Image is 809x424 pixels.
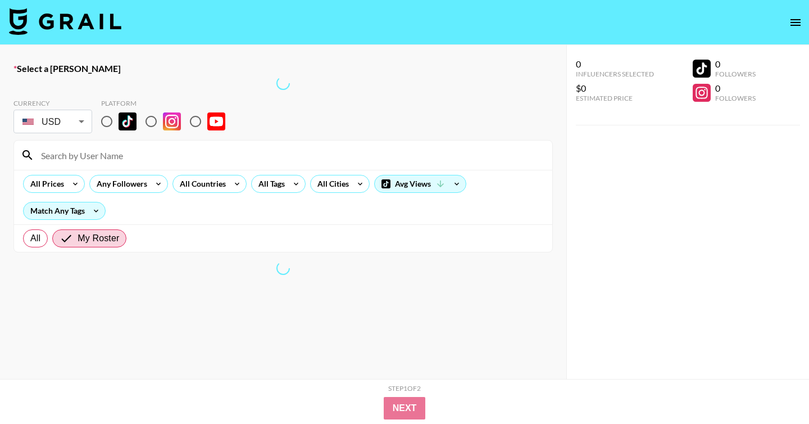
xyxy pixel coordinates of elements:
[375,175,466,192] div: Avg Views
[715,94,756,102] div: Followers
[276,261,290,275] span: Refreshing talent, clients, lists, bookers, countries, tags, cities, talent, talent...
[9,8,121,35] img: Grail Talent
[784,11,807,34] button: open drawer
[715,70,756,78] div: Followers
[30,232,40,245] span: All
[13,63,553,74] label: Select a [PERSON_NAME]
[173,175,228,192] div: All Countries
[276,76,290,90] span: Refreshing talent, clients, lists, bookers, countries, tags, cities, talent, talent...
[24,202,105,219] div: Match Any Tags
[13,99,92,107] div: Currency
[311,175,351,192] div: All Cities
[207,112,225,130] img: YouTube
[16,112,90,132] div: USD
[715,58,756,70] div: 0
[90,175,149,192] div: Any Followers
[24,175,66,192] div: All Prices
[388,384,421,393] div: Step 1 of 2
[163,112,181,130] img: Instagram
[576,58,654,70] div: 0
[101,99,234,107] div: Platform
[715,83,756,94] div: 0
[78,232,119,245] span: My Roster
[384,397,426,420] button: Next
[576,94,654,102] div: Estimated Price
[576,83,654,94] div: $0
[34,146,546,164] input: Search by User Name
[576,70,654,78] div: Influencers Selected
[252,175,287,192] div: All Tags
[119,112,137,130] img: TikTok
